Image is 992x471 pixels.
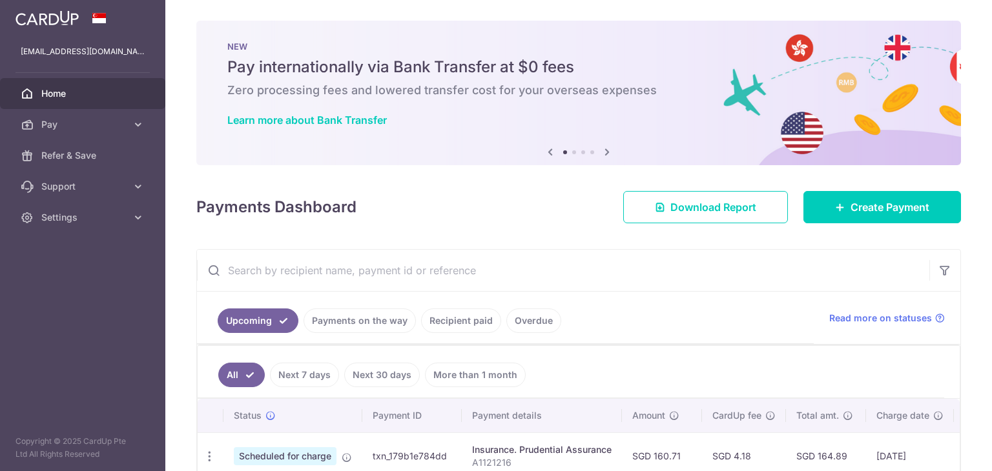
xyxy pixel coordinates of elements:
span: Pay [41,118,127,131]
span: Home [41,87,127,100]
p: A1121216 [472,456,612,469]
h5: Pay internationally via Bank Transfer at $0 fees [227,57,930,77]
h6: Zero processing fees and lowered transfer cost for your overseas expenses [227,83,930,98]
th: Payment ID [362,399,462,432]
span: Refer & Save [41,149,127,162]
span: Amount [632,409,665,422]
span: Read more on statuses [829,312,932,325]
a: Payments on the way [304,308,416,333]
input: Search by recipient name, payment id or reference [197,250,929,291]
a: Upcoming [218,308,298,333]
a: More than 1 month [425,363,526,387]
a: Overdue [506,308,561,333]
p: [EMAIL_ADDRESS][DOMAIN_NAME] [21,45,145,58]
img: Bank transfer banner [196,21,961,165]
th: Payment details [462,399,622,432]
a: Download Report [623,191,788,223]
a: All [218,363,265,387]
img: CardUp [15,10,79,26]
span: Scheduled for charge [234,447,336,465]
span: Create Payment [851,199,929,215]
a: Learn more about Bank Transfer [227,114,387,126]
h4: Payments Dashboard [196,195,356,219]
span: Total amt. [796,409,839,422]
span: CardUp fee [712,409,761,422]
span: Download Report [670,199,756,215]
a: Recipient paid [421,308,501,333]
a: Next 7 days [270,363,339,387]
p: NEW [227,41,930,52]
span: Settings [41,211,127,224]
span: Charge date [876,409,929,422]
a: Read more on statuses [829,312,945,325]
span: Status [234,409,262,422]
div: Insurance. Prudential Assurance [472,443,612,456]
a: Next 30 days [344,363,420,387]
span: Support [41,180,127,193]
a: Create Payment [803,191,961,223]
